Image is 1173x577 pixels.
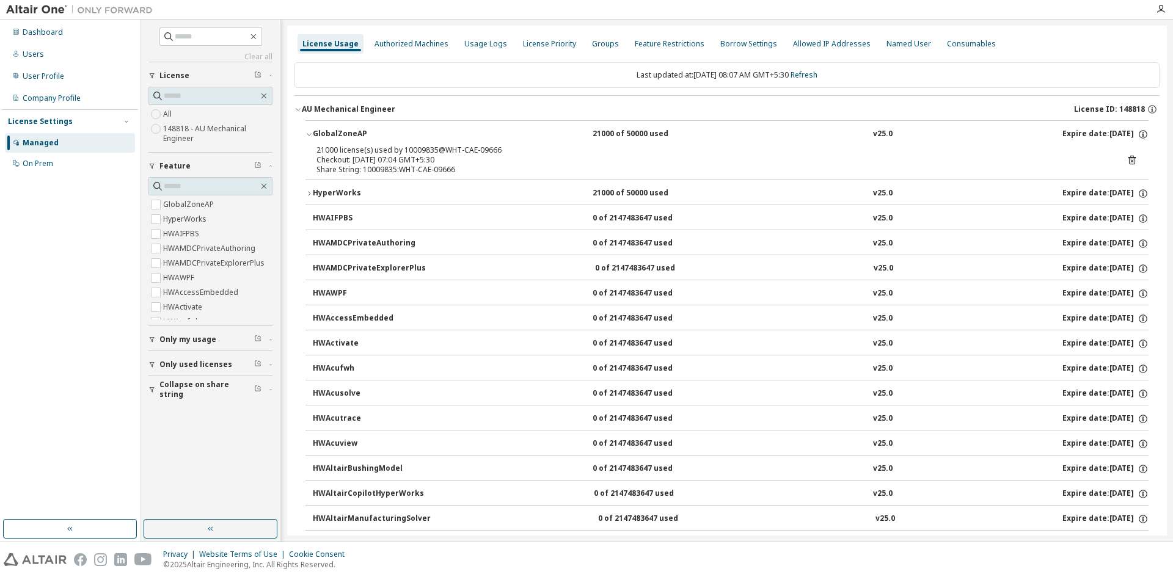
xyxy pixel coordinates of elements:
[1062,129,1149,140] div: Expire date: [DATE]
[873,129,893,140] div: v25.0
[873,488,893,499] div: v25.0
[23,93,81,103] div: Company Profile
[302,104,395,114] div: AU Mechanical Engineer
[163,256,267,270] label: HWAMDCPrivateExplorerPlus
[6,4,159,16] img: Altair One
[148,376,272,403] button: Collapse on share string
[1062,313,1149,324] div: Expire date: [DATE]
[313,313,423,324] div: HWAccessEmbedded
[313,338,423,349] div: HWActivate
[23,49,44,59] div: Users
[114,553,127,566] img: linkedin.svg
[254,335,261,344] span: Clear filter
[148,52,272,62] a: Clear all
[313,330,1149,357] button: HWActivate0 of 2147483647 usedv25.0Expire date:[DATE]
[875,513,895,524] div: v25.0
[294,62,1160,88] div: Last updated at: [DATE] 08:07 AM GMT+5:30
[593,129,703,140] div: 21000 of 50000 used
[313,405,1149,432] button: HWAcutrace0 of 2147483647 usedv25.0Expire date:[DATE]
[593,413,703,424] div: 0 of 2147483647 used
[316,145,1108,155] div: 21000 license(s) used by 10009835@WHT-CAE-09666
[313,129,423,140] div: GlobalZoneAP
[313,188,423,199] div: HyperWorks
[593,188,703,199] div: 21000 of 50000 used
[163,270,197,285] label: HWAWPF
[148,153,272,180] button: Feature
[873,313,893,324] div: v25.0
[313,438,423,449] div: HWAcuview
[1062,213,1149,224] div: Expire date: [DATE]
[199,550,289,559] div: Website Terms of Use
[74,553,87,566] img: facebook.svg
[313,455,1149,482] button: HWAltairBushingModel0 of 2147483647 usedv25.0Expire date:[DATE]
[593,288,703,299] div: 0 of 2147483647 used
[1062,513,1149,524] div: Expire date: [DATE]
[593,388,703,399] div: 0 of 2147483647 used
[305,180,1149,207] button: HyperWorks21000 of 50000 usedv25.0Expire date:[DATE]
[313,280,1149,307] button: HWAWPF0 of 2147483647 usedv25.0Expire date:[DATE]
[163,285,241,300] label: HWAccessEmbedded
[159,380,254,399] span: Collapse on share string
[159,71,189,81] span: License
[163,227,202,241] label: HWAIFPBS
[163,122,272,146] label: 148818 - AU Mechanical Engineer
[791,70,817,80] a: Refresh
[1062,288,1149,299] div: Expire date: [DATE]
[254,71,261,81] span: Clear filter
[313,481,1149,507] button: HWAltairCopilotHyperWorks0 of 2147483647 usedv25.0Expire date:[DATE]
[523,39,576,49] div: License Priority
[886,39,931,49] div: Named User
[720,39,777,49] div: Borrow Settings
[873,363,893,374] div: v25.0
[313,380,1149,407] button: HWAcusolve0 of 2147483647 usedv25.0Expire date:[DATE]
[594,488,704,499] div: 0 of 2147483647 used
[23,159,53,169] div: On Prem
[163,107,174,122] label: All
[592,39,619,49] div: Groups
[375,39,448,49] div: Authorized Machines
[313,238,423,249] div: HWAMDCPrivateAuthoring
[148,62,272,89] button: License
[593,338,703,349] div: 0 of 2147483647 used
[163,559,352,570] p: © 2025 Altair Engineering, Inc. All Rights Reserved.
[313,355,1149,382] button: HWAcufwh0 of 2147483647 usedv25.0Expire date:[DATE]
[313,413,423,424] div: HWAcutrace
[313,263,426,274] div: HWAMDCPrivateExplorerPlus
[947,39,996,49] div: Consumables
[148,326,272,353] button: Only my usage
[873,463,893,474] div: v25.0
[593,463,703,474] div: 0 of 2147483647 used
[593,363,703,374] div: 0 of 2147483647 used
[163,550,199,559] div: Privacy
[873,213,893,224] div: v25.0
[1062,438,1149,449] div: Expire date: [DATE]
[873,238,893,249] div: v25.0
[1074,104,1145,114] span: License ID: 148818
[464,39,507,49] div: Usage Logs
[305,121,1149,148] button: GlobalZoneAP21000 of 50000 usedv25.0Expire date:[DATE]
[134,553,152,566] img: youtube.svg
[598,513,708,524] div: 0 of 2147483647 used
[313,463,423,474] div: HWAltairBushingModel
[1062,463,1149,474] div: Expire date: [DATE]
[593,213,703,224] div: 0 of 2147483647 used
[873,413,893,424] div: v25.0
[313,488,424,499] div: HWAltairCopilotHyperWorks
[23,71,64,81] div: User Profile
[163,300,205,314] label: HWActivate
[595,263,705,274] div: 0 of 2147483647 used
[1062,188,1149,199] div: Expire date: [DATE]
[313,213,423,224] div: HWAIFPBS
[593,238,703,249] div: 0 of 2147483647 used
[94,553,107,566] img: instagram.svg
[294,96,1160,123] button: AU Mechanical EngineerLicense ID: 148818
[159,161,191,171] span: Feature
[313,513,431,524] div: HWAltairManufacturingSolver
[1062,488,1149,499] div: Expire date: [DATE]
[1062,413,1149,424] div: Expire date: [DATE]
[313,430,1149,457] button: HWAcuview0 of 2147483647 usedv25.0Expire date:[DATE]
[254,161,261,171] span: Clear filter
[313,230,1149,257] button: HWAMDCPrivateAuthoring0 of 2147483647 usedv25.0Expire date:[DATE]
[23,138,59,148] div: Managed
[873,288,893,299] div: v25.0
